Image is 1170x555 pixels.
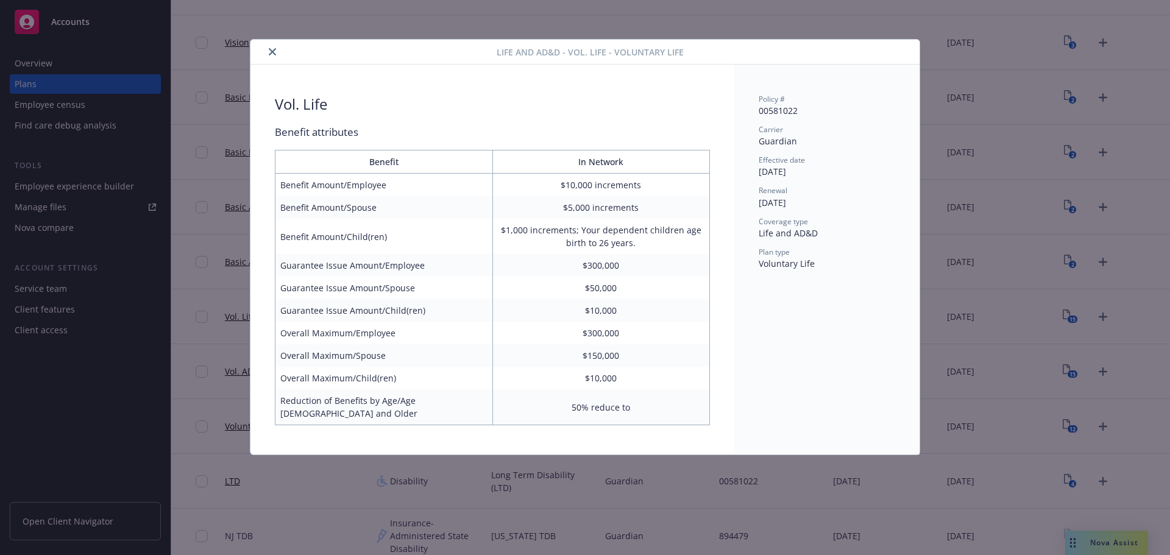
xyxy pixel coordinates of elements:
[492,254,710,277] td: $300,000
[275,389,493,425] td: Reduction of Benefits by Age/Age [DEMOGRAPHIC_DATA] and Older
[275,344,493,367] td: Overall Maximum/Spouse
[275,150,493,174] th: Benefit
[492,150,710,174] th: In Network
[759,185,787,196] span: Renewal
[275,174,493,197] td: Benefit Amount/Employee
[275,94,327,115] div: Vol. Life
[497,46,684,58] span: Life and AD&D - Vol. Life - Voluntary Life
[759,155,805,165] span: Effective date
[275,219,493,254] td: Benefit Amount/Child(ren)
[759,216,808,227] span: Coverage type
[275,322,493,344] td: Overall Maximum/Employee
[492,322,710,344] td: $300,000
[759,124,783,135] span: Carrier
[759,227,895,239] div: Life and AD&D
[759,94,785,104] span: Policy #
[275,277,493,299] td: Guarantee Issue Amount/Spouse
[275,299,493,322] td: Guarantee Issue Amount/Child(ren)
[492,174,710,197] td: $10,000 increments
[275,196,493,219] td: Benefit Amount/Spouse
[265,44,280,59] button: close
[492,367,710,389] td: $10,000
[759,165,895,178] div: [DATE]
[492,389,710,425] td: 50% reduce to
[492,219,710,254] td: $1,000 increments; Your dependent children age birth to 26 years.
[275,367,493,389] td: Overall Maximum/Child(ren)
[275,254,493,277] td: Guarantee Issue Amount/Employee
[492,196,710,219] td: $5,000 increments
[759,257,895,270] div: Voluntary Life
[492,277,710,299] td: $50,000
[759,196,895,209] div: [DATE]
[275,124,710,140] div: Benefit attributes
[759,135,895,147] div: Guardian
[759,247,790,257] span: Plan type
[492,299,710,322] td: $10,000
[492,344,710,367] td: $150,000
[759,104,895,117] div: 00581022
